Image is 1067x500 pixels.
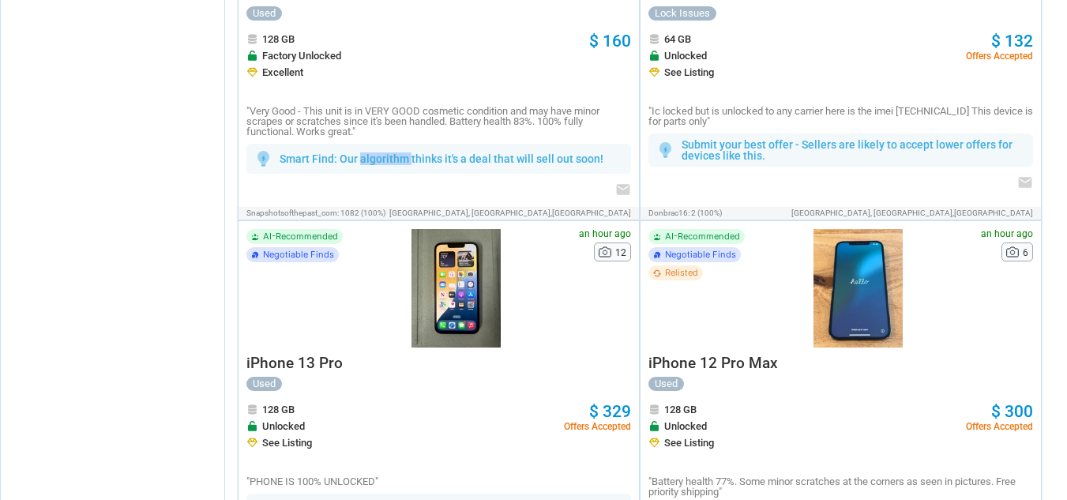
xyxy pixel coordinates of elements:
span: $ 300 [991,402,1033,421]
span: snapshotsofthepast_com: [246,209,339,217]
span: Offers Accepted [564,422,631,431]
span: Negotiable Finds [263,250,334,259]
span: Relisted [665,269,698,277]
span: 2 (100%) [691,209,722,217]
p: Smart Find: Our algorithm thinks it's a deal that will sell out soon! [280,153,603,164]
span: Unlocked [664,421,707,431]
span: 128 GB [664,404,697,415]
a: $ 300 [991,404,1033,420]
span: $ 160 [589,32,631,51]
span: iPhone 13 Pro [246,354,343,372]
span: Unlocked [664,51,707,61]
span: Offers Accepted [966,422,1033,431]
span: 1082 (100%) [340,209,385,217]
span: [GEOGRAPHIC_DATA], [GEOGRAPHIC_DATA],[GEOGRAPHIC_DATA] [389,209,631,217]
span: Factory Unlocked [262,51,341,61]
p: "Battery health 77%. Some minor scratches at the corners as seen in pictures. Free priority shipp... [648,476,1033,497]
a: $ 132 [991,33,1033,50]
span: an hour ago [981,229,1033,239]
div: Used [648,377,684,391]
span: 12 [615,248,626,258]
span: 6 [1023,248,1028,258]
p: "PHONE IS 100% UNLOCKED" [246,476,631,487]
span: See Listing [262,438,312,448]
div: Used [246,377,282,391]
span: Unlocked [262,421,305,431]
span: See Listing [664,438,714,448]
span: 128 GB [262,34,295,44]
i: email [615,182,631,197]
span: 128 GB [262,404,295,415]
span: Excellent [262,67,303,77]
span: [GEOGRAPHIC_DATA], [GEOGRAPHIC_DATA],[GEOGRAPHIC_DATA] [791,209,1033,217]
p: "Very Good - This unit is in VERY GOOD cosmetic condition and may have minor scrapes or scratches... [246,106,631,137]
a: $ 329 [589,404,631,420]
span: Offers Accepted [966,51,1033,61]
a: iPhone 12 Pro Max [648,359,778,370]
span: an hour ago [579,229,631,239]
span: 64 GB [664,34,691,44]
div: Used [246,6,282,21]
span: $ 329 [589,402,631,421]
a: $ 160 [589,33,631,50]
p: Submit your best offer - Sellers are likely to accept lower offers for devices like this. [682,139,1025,161]
span: See Listing [664,67,714,77]
span: AI-Recommended [263,232,338,241]
span: $ 132 [991,32,1033,51]
i: email [1017,175,1033,190]
span: Negotiable Finds [665,250,736,259]
span: donbrac16: [648,209,689,217]
a: iPhone 13 Pro [246,359,343,370]
span: iPhone 12 Pro Max [648,354,778,372]
span: AI-Recommended [665,232,740,241]
p: "Ic locked but is unlocked to any carrier here is the imei [TECHNICAL_ID] This device is for part... [648,106,1033,126]
div: Lock Issues [648,6,716,21]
